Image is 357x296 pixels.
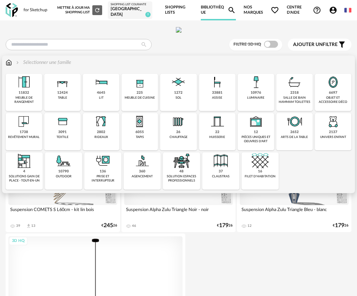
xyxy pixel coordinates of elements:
div: 2137 [329,130,337,134]
div: 48 [179,169,184,174]
div: 12424 [57,91,68,95]
div: 4645 [97,91,105,95]
div: for Sketchup [24,7,47,13]
span: Download icon [26,223,31,229]
div: table [58,96,67,100]
div: 12 [254,130,258,134]
img: espace-de-travail.png [173,152,190,169]
img: Assise.png [209,74,226,91]
div: 13 [31,224,35,228]
span: 179 [335,223,344,228]
div: filet d'habitation [245,175,276,178]
img: FILTRE%20HQ%20NEW_V1%20(4).gif [176,27,181,33]
img: Rideaux.png [93,113,110,130]
div: huisserie [209,135,225,139]
div: 22 [215,130,219,134]
span: Ajouter un [293,42,323,47]
img: Meuble%20de%20rangement.png [15,74,32,91]
img: UniqueOeuvre.png [247,113,264,130]
span: 179 [219,223,229,228]
div: 6055 [135,130,144,134]
div: Mettre à jour ma Shopping List [57,5,102,15]
img: Huiserie.png [209,113,226,130]
div: arts de la table [281,135,308,139]
div: objet et accessoire déco [317,96,349,104]
div: 2802 [97,130,105,134]
div: luminaire [247,96,264,100]
div: assise [212,96,222,100]
img: Tapis.png [131,113,148,130]
div: tapis [136,135,144,139]
img: Radiateur.png [170,113,187,130]
button: Ajouter unfiltre Filter icon [288,39,351,51]
div: 39 [16,224,20,228]
div: 10790 [58,169,69,174]
div: meuble de cuisine [125,96,155,100]
div: pièces uniques et oeuvres d'art [240,135,272,143]
div: sol [176,96,181,100]
div: agencement [132,175,153,178]
div: 2652 [290,130,299,134]
div: solution espaces professionnels [165,175,198,183]
div: Sélectionner une famille [15,59,71,66]
img: Sol.png [170,74,187,91]
div: solutions gain de place - tout-en-un [8,175,41,183]
img: fr [344,7,351,14]
span: Centre d'aideHelp Circle Outline icon [287,5,321,15]
img: Agencement.png [134,152,151,169]
div: meuble de rangement [8,96,40,104]
div: lit [99,96,104,100]
img: OXP [6,3,18,18]
div: 225 [137,91,143,95]
div: 136 [100,169,106,174]
div: € 26 [333,223,349,228]
img: Outdoor.png [55,152,72,169]
div: 11832 [19,91,29,95]
div: 4 [23,169,25,174]
span: filtre [293,42,338,48]
div: 16 [258,169,262,174]
div: 37 [219,169,223,174]
div: prise et interrupteur [86,175,119,183]
div: € 26 [217,223,233,228]
div: 2318 [290,91,299,95]
img: Luminaire.png [247,74,264,91]
div: outdoor [56,175,72,178]
img: svg+xml;base64,PHN2ZyB3aWR0aD0iMTYiIGhlaWdodD0iMTciIHZpZXdCb3g9IjAgMCAxNiAxNyIgZmlsbD0ibm9uZSIgeG... [6,59,12,66]
div: 46 [132,224,136,228]
img: filet.png [252,152,269,169]
div: Suspension COMETS S L60cm - kit lin bois [8,205,117,219]
div: 6697 [329,91,337,95]
span: Account Circle icon [329,6,341,14]
a: Shopping List courante [GEOGRAPHIC_DATA] 3 [111,3,150,18]
img: ArtTable.png [286,113,303,130]
span: Heart Outline icon [271,6,279,14]
span: Help Circle Outline icon [313,6,321,14]
div: Suspension Alpha Zulu Triangle Bleu - blanc [240,205,349,219]
div: Shopping List courante [111,3,150,6]
img: UniversEnfant.png [325,113,342,130]
div: revêtement mural [8,135,40,139]
span: 3 [145,12,151,17]
div: 3D HQ [9,237,28,245]
div: 33881 [212,91,223,95]
span: 245 [104,223,113,228]
img: svg+xml;base64,PHN2ZyB3aWR0aD0iMTYiIGhlaWdodD0iMTYiIHZpZXdCb3g9IjAgMCAxNiAxNiIgZmlsbD0ibm9uZSIgeG... [15,59,20,66]
img: Salle%20de%20bain.png [286,74,303,91]
span: Filter icon [338,40,346,49]
div: textile [57,135,68,139]
span: Account Circle icon [329,6,337,14]
div: [GEOGRAPHIC_DATA] [111,6,150,17]
div: chauffage [170,135,187,139]
img: Papier%20peint.png [15,113,32,130]
div: salle de bain hammam toilettes [278,96,311,104]
span: Filtre 3D HQ [233,42,261,46]
div: Suspension Alpha Zulu Triangle Noir - noir [124,205,233,219]
img: ToutEnUn.png [16,152,33,169]
div: univers enfant [320,135,346,139]
div: € 26 [101,223,117,228]
div: 12 [247,224,252,228]
img: Rangement.png [131,74,148,91]
div: 360 [139,169,145,174]
div: 1738 [20,130,28,134]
